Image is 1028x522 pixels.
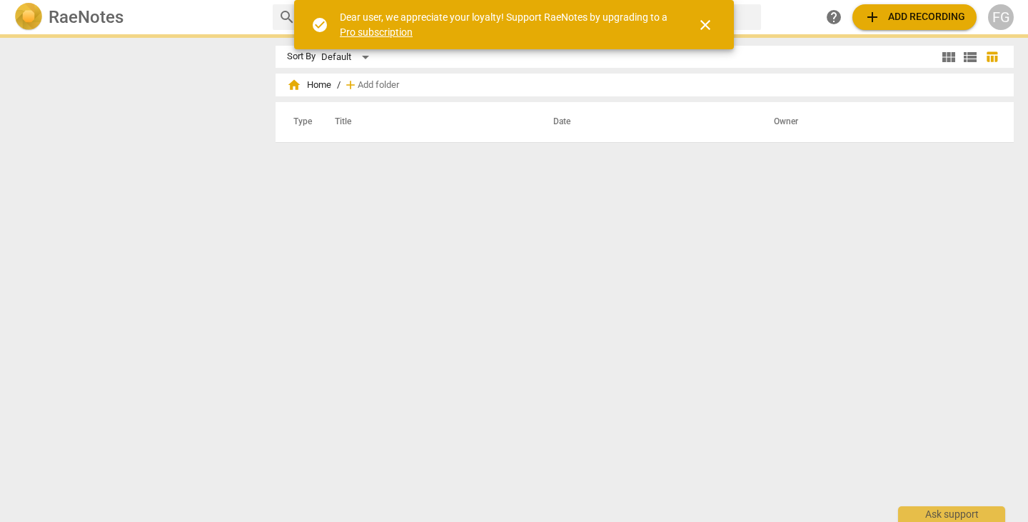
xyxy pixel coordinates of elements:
img: Logo [14,3,43,31]
a: Pro subscription [340,26,413,38]
span: Home [287,78,331,92]
a: Help [821,4,847,30]
span: add [343,78,358,92]
span: Add recording [864,9,965,26]
button: Upload [852,4,977,30]
button: FG [988,4,1014,30]
th: Type [282,102,318,142]
div: Dear user, we appreciate your loyalty! Support RaeNotes by upgrading to a [340,10,671,39]
div: Default [321,46,374,69]
span: view_list [962,49,979,66]
span: add [864,9,881,26]
span: table_chart [985,50,999,64]
span: Add folder [358,80,399,91]
button: Table view [981,46,1002,68]
span: / [337,80,341,91]
th: Title [318,102,536,142]
button: Tile view [938,46,959,68]
span: view_module [940,49,957,66]
span: help [825,9,842,26]
span: search [278,9,296,26]
span: close [697,16,714,34]
button: Close [688,8,722,42]
th: Date [536,102,757,142]
span: check_circle [311,16,328,34]
div: Sort By [287,51,316,62]
button: List view [959,46,981,68]
h2: RaeNotes [49,7,124,27]
span: home [287,78,301,92]
th: Owner [757,102,999,142]
div: Ask support [898,506,1005,522]
a: LogoRaeNotes [14,3,261,31]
